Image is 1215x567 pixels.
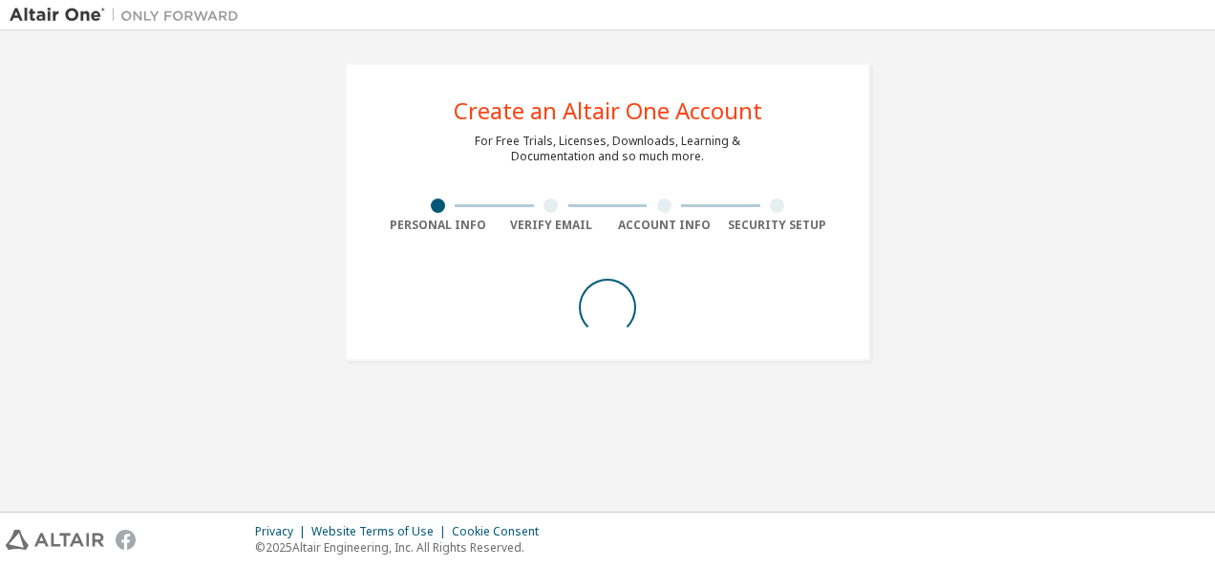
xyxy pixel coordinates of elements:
div: Personal Info [381,218,495,233]
div: Security Setup [721,218,835,233]
div: Website Terms of Use [311,524,452,539]
img: altair_logo.svg [6,530,104,550]
div: Account Info [607,218,721,233]
div: Verify Email [495,218,608,233]
div: Create an Altair One Account [454,99,762,122]
div: For Free Trials, Licenses, Downloads, Learning & Documentation and so much more. [475,134,740,164]
img: facebook.svg [116,530,136,550]
div: Cookie Consent [452,524,550,539]
div: Privacy [255,524,311,539]
p: © 2025 Altair Engineering, Inc. All Rights Reserved. [255,539,550,556]
img: Altair One [10,6,248,25]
